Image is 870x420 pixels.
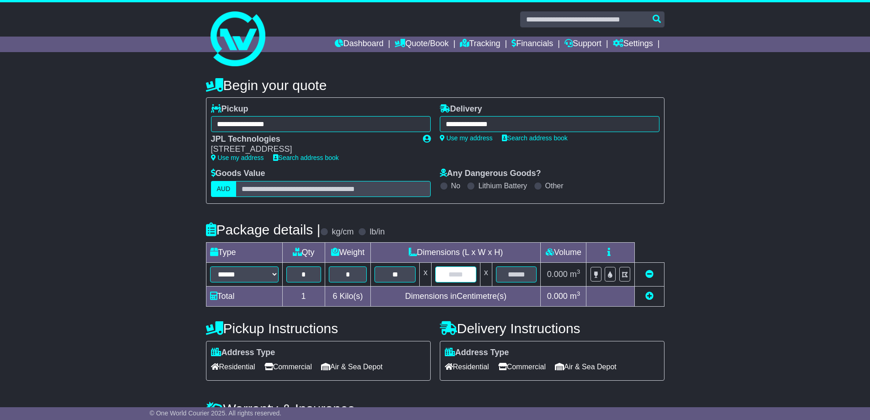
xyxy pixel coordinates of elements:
span: Residential [211,360,255,374]
label: AUD [211,181,237,197]
span: Commercial [498,360,546,374]
a: Search address book [502,134,568,142]
span: 0.000 [547,292,568,301]
label: kg/cm [332,227,353,237]
span: Air & Sea Depot [321,360,383,374]
label: Any Dangerous Goods? [440,169,541,179]
span: Commercial [264,360,312,374]
span: m [570,292,580,301]
td: Weight [325,242,371,262]
span: 6 [332,292,337,301]
td: x [480,262,492,286]
a: Financials [511,37,553,52]
td: Qty [282,242,325,262]
span: © One World Courier 2025. All rights reserved. [150,409,282,417]
td: Total [206,286,282,306]
td: Dimensions in Centimetre(s) [371,286,541,306]
span: Residential [445,360,489,374]
a: Tracking [460,37,500,52]
label: Address Type [211,348,275,358]
label: Lithium Battery [478,181,527,190]
a: Add new item [645,292,654,301]
label: Other [545,181,564,190]
td: 1 [282,286,325,306]
h4: Warranty & Insurance [206,401,664,416]
label: lb/in [369,227,385,237]
label: Address Type [445,348,509,358]
td: x [420,262,432,286]
a: Settings [613,37,653,52]
td: Dimensions (L x W x H) [371,242,541,262]
label: Pickup [211,104,248,114]
sup: 3 [577,290,580,297]
label: Goods Value [211,169,265,179]
span: Air & Sea Depot [555,360,617,374]
span: 0.000 [547,270,568,279]
h4: Pickup Instructions [206,321,431,336]
td: Kilo(s) [325,286,371,306]
h4: Begin your quote [206,78,664,93]
a: Use my address [440,134,493,142]
a: Search address book [273,154,339,161]
sup: 3 [577,268,580,275]
a: Use my address [211,154,264,161]
a: Remove this item [645,270,654,279]
td: Volume [541,242,586,262]
label: No [451,181,460,190]
a: Support [564,37,601,52]
td: Type [206,242,282,262]
h4: Package details | [206,222,321,237]
div: [STREET_ADDRESS] [211,144,414,154]
h4: Delivery Instructions [440,321,664,336]
a: Quote/Book [395,37,448,52]
label: Delivery [440,104,482,114]
div: JPL Technologies [211,134,414,144]
span: m [570,270,580,279]
a: Dashboard [335,37,384,52]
